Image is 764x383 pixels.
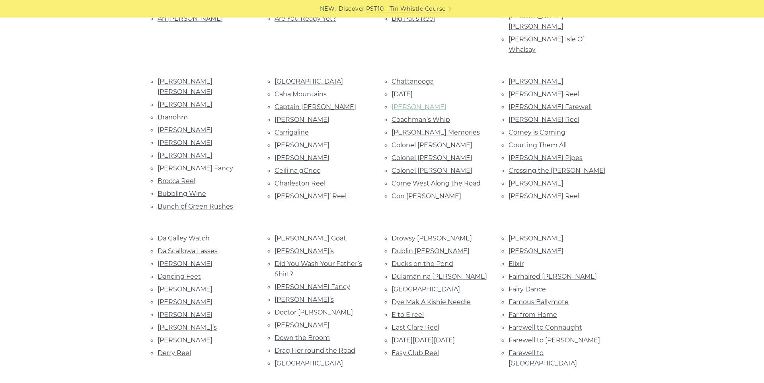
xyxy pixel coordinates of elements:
[392,116,450,123] a: Coachman’s Whip
[392,141,472,149] a: Colonel [PERSON_NAME]
[275,334,330,342] a: Down the Broom
[275,192,347,200] a: [PERSON_NAME]’ Reel
[366,4,446,14] a: PST10 - Tin Whistle Course
[392,298,471,306] a: Dye Mak A Kishie Needle
[509,103,592,111] a: [PERSON_NAME] Farewell
[392,129,480,136] a: [PERSON_NAME] Memories
[339,4,365,14] span: Discover
[392,260,453,268] a: Ducks on the Pond
[275,167,320,174] a: Ceili na gCnoc
[392,90,413,98] a: [DATE]
[275,309,353,316] a: Doctor [PERSON_NAME]
[392,78,434,85] a: Chattanooga
[392,247,470,255] a: Dublin [PERSON_NAME]
[320,4,336,14] span: NEW:
[509,260,524,268] a: Elixir
[158,273,201,280] a: Dancing Feet
[392,324,439,331] a: East Clare Reel
[158,349,191,357] a: Derry Reel
[509,141,567,149] a: Courting Them All
[158,152,212,159] a: [PERSON_NAME]
[509,180,563,187] a: [PERSON_NAME]
[509,247,563,255] a: [PERSON_NAME]
[392,192,461,200] a: Con [PERSON_NAME]
[392,103,446,111] a: [PERSON_NAME]
[275,116,329,123] a: [PERSON_NAME]
[275,141,329,149] a: [PERSON_NAME]
[275,321,329,329] a: [PERSON_NAME]
[509,35,584,53] a: [PERSON_NAME] Isle O’ Whalsay
[509,298,569,306] a: Famous Ballymote
[275,247,334,255] a: [PERSON_NAME]’s
[158,177,195,185] a: Brocca Reel
[275,360,343,367] a: [GEOGRAPHIC_DATA]
[275,296,334,303] a: [PERSON_NAME]’s
[275,15,336,22] a: Are You Ready Yet?
[275,180,325,187] a: Charleston Reel
[509,285,546,293] a: Fairy Dance
[392,154,472,162] a: Colonel [PERSON_NAME]
[275,103,356,111] a: Captain [PERSON_NAME]
[509,324,582,331] a: Farewell to Connaught
[392,234,472,242] a: Drowsy [PERSON_NAME]
[509,192,579,200] a: [PERSON_NAME] Reel
[392,180,481,187] a: Come West Along the Road
[275,260,362,278] a: Did You Wash Your Father’s Shirt?
[275,234,346,242] a: [PERSON_NAME] Goat
[158,336,212,344] a: [PERSON_NAME]
[158,234,210,242] a: Da Galley Watch
[158,311,212,319] a: [PERSON_NAME]
[509,349,577,367] a: Farewell to [GEOGRAPHIC_DATA]
[509,90,579,98] a: [PERSON_NAME] Reel
[509,273,597,280] a: Fairhaired [PERSON_NAME]
[158,324,217,331] a: [PERSON_NAME]’s
[509,154,583,162] a: [PERSON_NAME] Pipes
[275,90,327,98] a: Caha Mountains
[158,260,212,268] a: [PERSON_NAME]
[392,311,424,319] a: E to E reel
[275,129,309,136] a: Carrigaline
[158,139,212,147] a: [PERSON_NAME]
[158,298,212,306] a: [PERSON_NAME]
[509,167,606,174] a: Crossing the [PERSON_NAME]
[275,78,343,85] a: [GEOGRAPHIC_DATA]
[392,349,439,357] a: Easy Club Reel
[392,15,435,22] a: Big Pat’s Reel
[275,347,355,354] a: Drag Her round the Road
[392,336,455,344] a: [DATE][DATE][DATE]
[509,234,563,242] a: [PERSON_NAME]
[509,129,565,136] a: Corney is Coming
[158,78,212,96] a: [PERSON_NAME] [PERSON_NAME]
[509,116,579,123] a: [PERSON_NAME] Reel
[392,273,487,280] a: Dúlamán na [PERSON_NAME]
[392,167,472,174] a: Colonel [PERSON_NAME]
[158,285,212,293] a: [PERSON_NAME]
[275,283,350,291] a: [PERSON_NAME] Fancy
[509,78,563,85] a: [PERSON_NAME]
[158,126,212,134] a: [PERSON_NAME]
[158,15,223,22] a: An [PERSON_NAME]
[158,113,188,121] a: Branohm
[158,190,206,197] a: Bubbling Wine
[158,203,233,210] a: Bunch of Green Rushes
[275,154,329,162] a: [PERSON_NAME]
[509,336,600,344] a: Farewell to [PERSON_NAME]
[158,247,218,255] a: Da Scallowa Lasses
[509,311,557,319] a: Far from Home
[392,285,460,293] a: [GEOGRAPHIC_DATA]
[158,164,233,172] a: [PERSON_NAME] Fancy
[158,101,212,108] a: [PERSON_NAME]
